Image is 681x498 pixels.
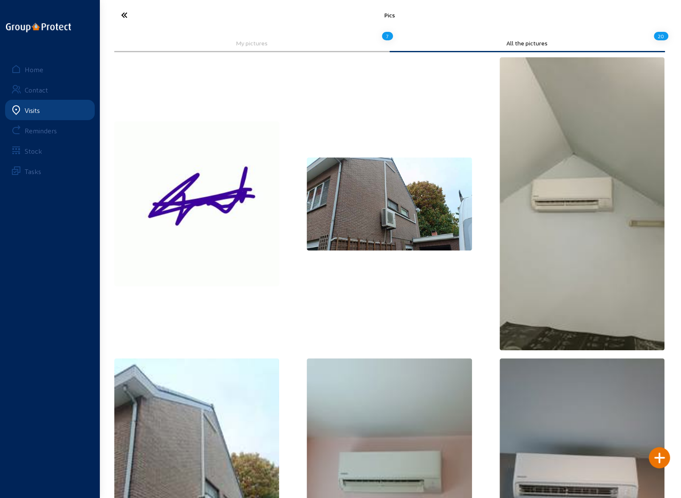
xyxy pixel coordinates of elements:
[6,23,71,32] img: logo-oneline.png
[5,79,95,100] a: Contact
[654,29,668,43] div: 20
[5,161,95,181] a: Tasks
[120,39,384,47] div: My pictures
[203,11,576,19] div: Pics
[5,141,95,161] a: Stock
[500,57,665,350] img: thb_52bd502c-d910-7f38-baeb-a7710bec034c.jpeg
[25,106,40,114] div: Visits
[5,100,95,120] a: Visits
[25,86,48,94] div: Contact
[25,65,43,73] div: Home
[114,121,280,287] img: thb_9645159d-550f-b027-3b0b-6635df5707c8.jpeg
[25,167,41,175] div: Tasks
[307,158,472,250] img: thb_1e7f3988-eb1b-71d4-c687-c72a68f90329.jpeg
[396,39,659,47] div: All the pictures
[382,29,393,43] div: 7
[5,120,95,141] a: Reminders
[25,147,42,155] div: Stock
[25,127,57,135] div: Reminders
[5,59,95,79] a: Home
